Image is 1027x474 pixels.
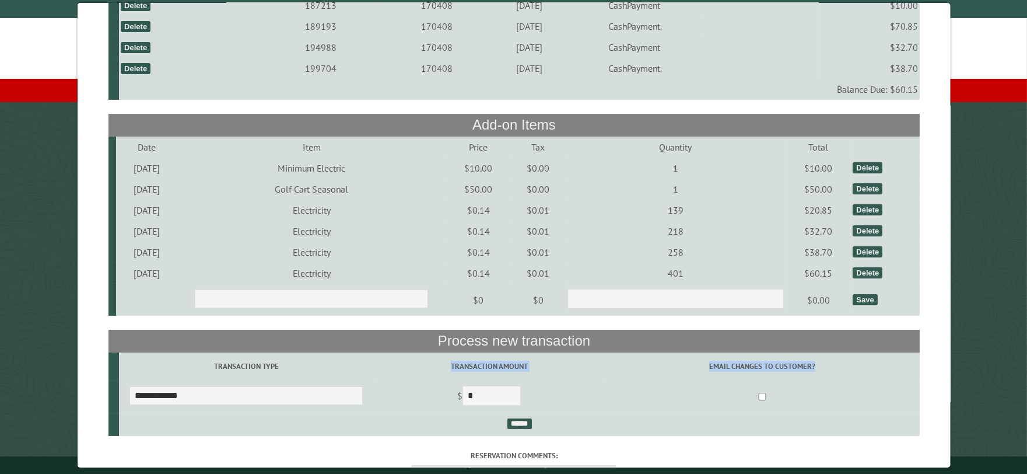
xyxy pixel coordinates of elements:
[565,200,785,221] td: 139
[852,267,882,278] div: Delete
[786,242,851,263] td: $38.70
[120,63,150,74] div: Delete
[819,16,919,37] td: $70.85
[786,137,851,158] td: Total
[375,361,602,372] label: Transaction Amount
[510,263,565,284] td: $0.01
[565,58,703,79] td: CashPayment
[120,21,150,32] div: Delete
[493,16,564,37] td: [DATE]
[852,162,882,173] div: Delete
[510,284,565,316] td: $0
[446,137,511,158] td: Price
[565,37,703,58] td: CashPayment
[120,42,150,53] div: Delete
[510,137,565,158] td: Tax
[786,179,851,200] td: $50.00
[373,381,605,413] td: $
[115,263,177,284] td: [DATE]
[446,200,511,221] td: $0.14
[108,114,919,136] th: Add-on Items
[565,179,785,200] td: 1
[177,179,445,200] td: Golf Cart Seasonal
[177,158,445,179] td: Minimum Electric
[819,58,919,79] td: $38.70
[446,179,511,200] td: $50.00
[115,137,177,158] td: Date
[565,263,785,284] td: 401
[852,294,877,305] div: Save
[565,16,703,37] td: CashPayment
[446,284,511,316] td: $0
[446,158,511,179] td: $10.00
[380,37,493,58] td: 170408
[786,263,851,284] td: $60.15
[510,179,565,200] td: $0.00
[260,58,380,79] td: 199704
[852,183,882,194] div: Delete
[115,179,177,200] td: [DATE]
[115,221,177,242] td: [DATE]
[493,58,564,79] td: [DATE]
[819,37,919,58] td: $32.70
[786,284,851,316] td: $0.00
[493,37,564,58] td: [DATE]
[120,361,371,372] label: Transaction Type
[118,79,919,100] td: Balance Due: $60.15
[260,37,380,58] td: 194988
[446,242,511,263] td: $0.14
[446,221,511,242] td: $0.14
[852,204,882,215] div: Delete
[115,242,177,263] td: [DATE]
[177,221,445,242] td: Electricity
[510,221,565,242] td: $0.01
[510,158,565,179] td: $0.00
[177,263,445,284] td: Electricity
[565,137,785,158] td: Quantity
[565,242,785,263] td: 258
[565,158,785,179] td: 1
[510,242,565,263] td: $0.01
[260,16,380,37] td: 189193
[115,200,177,221] td: [DATE]
[852,225,882,236] div: Delete
[606,361,917,372] label: Email changes to customer?
[852,246,882,257] div: Delete
[448,461,580,469] small: © Campground Commander LLC. All rights reserved.
[380,58,493,79] td: 170408
[108,450,919,461] label: Reservation comments:
[510,200,565,221] td: $0.01
[786,221,851,242] td: $32.70
[177,200,445,221] td: Electricity
[786,200,851,221] td: $20.85
[115,158,177,179] td: [DATE]
[177,137,445,158] td: Item
[786,158,851,179] td: $10.00
[565,221,785,242] td: 218
[108,330,919,352] th: Process new transaction
[380,16,493,37] td: 170408
[446,263,511,284] td: $0.14
[177,242,445,263] td: Electricity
